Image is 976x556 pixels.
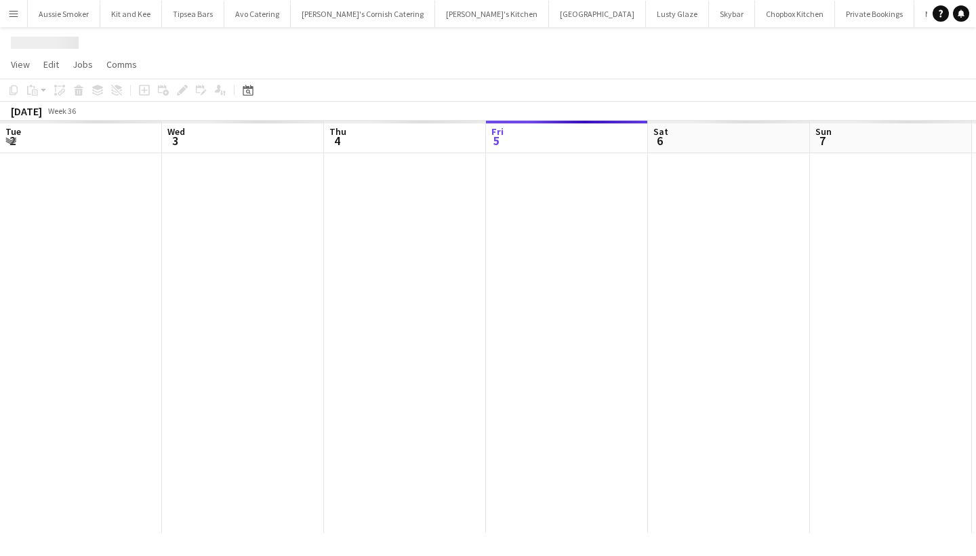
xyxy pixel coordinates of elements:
[755,1,835,27] button: Chopbox Kitchen
[435,1,549,27] button: [PERSON_NAME]'s Kitchen
[329,125,346,138] span: Thu
[5,56,35,73] a: View
[73,58,93,71] span: Jobs
[651,133,668,148] span: 6
[646,1,709,27] button: Lusty Glaze
[489,133,504,148] span: 5
[327,133,346,148] span: 4
[11,58,30,71] span: View
[100,1,162,27] button: Kit and Kee
[167,125,185,138] span: Wed
[38,56,64,73] a: Edit
[165,133,185,148] span: 3
[835,1,914,27] button: Private Bookings
[815,125,832,138] span: Sun
[813,133,832,148] span: 7
[106,58,137,71] span: Comms
[491,125,504,138] span: Fri
[549,1,646,27] button: [GEOGRAPHIC_DATA]
[43,58,59,71] span: Edit
[653,125,668,138] span: Sat
[3,133,21,148] span: 2
[101,56,142,73] a: Comms
[291,1,435,27] button: [PERSON_NAME]'s Cornish Catering
[67,56,98,73] a: Jobs
[28,1,100,27] button: Aussie Smoker
[709,1,755,27] button: Skybar
[45,106,79,116] span: Week 36
[11,104,42,118] div: [DATE]
[224,1,291,27] button: Avo Catering
[162,1,224,27] button: Tipsea Bars
[5,125,21,138] span: Tue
